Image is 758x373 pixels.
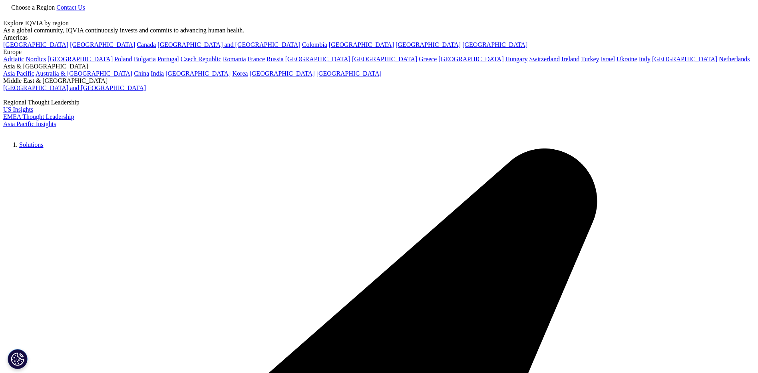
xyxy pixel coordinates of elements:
a: Ukraine [617,56,637,62]
a: [GEOGRAPHIC_DATA] [316,70,382,77]
a: Czech Republic [181,56,221,62]
div: Middle East & [GEOGRAPHIC_DATA] [3,77,755,84]
a: India [151,70,164,77]
a: [GEOGRAPHIC_DATA] [3,41,68,48]
span: Choose a Region [11,4,55,11]
a: Nordics [26,56,46,62]
a: [GEOGRAPHIC_DATA] [70,41,135,48]
a: Greece [419,56,437,62]
a: Russia [267,56,284,62]
div: Asia & [GEOGRAPHIC_DATA] [3,63,755,70]
a: Portugal [157,56,179,62]
a: Netherlands [719,56,750,62]
a: [GEOGRAPHIC_DATA] [462,41,527,48]
a: Canada [137,41,156,48]
a: Hungary [505,56,527,62]
a: [GEOGRAPHIC_DATA] [438,56,503,62]
a: Switzerland [529,56,559,62]
a: [GEOGRAPHIC_DATA] [396,41,461,48]
a: [GEOGRAPHIC_DATA] [352,56,417,62]
a: Romania [223,56,246,62]
a: Bulgaria [134,56,156,62]
a: Colombia [302,41,327,48]
div: Regional Thought Leadership [3,99,755,106]
a: Israel [601,56,615,62]
div: Explore IQVIA by region [3,20,755,27]
a: Adriatic [3,56,24,62]
a: France [248,56,265,62]
a: [GEOGRAPHIC_DATA] [285,56,350,62]
div: Americas [3,34,755,41]
div: Europe [3,48,755,56]
a: [GEOGRAPHIC_DATA] [249,70,314,77]
a: China [134,70,149,77]
a: [GEOGRAPHIC_DATA] and [GEOGRAPHIC_DATA] [157,41,300,48]
a: Asia Pacific [3,70,34,77]
a: [GEOGRAPHIC_DATA] and [GEOGRAPHIC_DATA] [3,84,146,91]
a: Solutions [19,141,43,148]
a: Australia & [GEOGRAPHIC_DATA] [36,70,132,77]
div: As a global community, IQVIA continuously invests and commits to advancing human health. [3,27,755,34]
a: EMEA Thought Leadership [3,113,74,120]
a: Italy [639,56,651,62]
a: [GEOGRAPHIC_DATA] [329,41,394,48]
a: Contact Us [56,4,85,11]
a: Ireland [561,56,579,62]
a: Poland [114,56,132,62]
a: [GEOGRAPHIC_DATA] [652,56,717,62]
a: Korea [232,70,248,77]
a: US Insights [3,106,33,113]
button: Cookie-Einstellungen [8,349,28,369]
a: [GEOGRAPHIC_DATA] [165,70,231,77]
a: [GEOGRAPHIC_DATA] [48,56,113,62]
a: Asia Pacific Insights [3,120,56,127]
a: Turkey [581,56,599,62]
